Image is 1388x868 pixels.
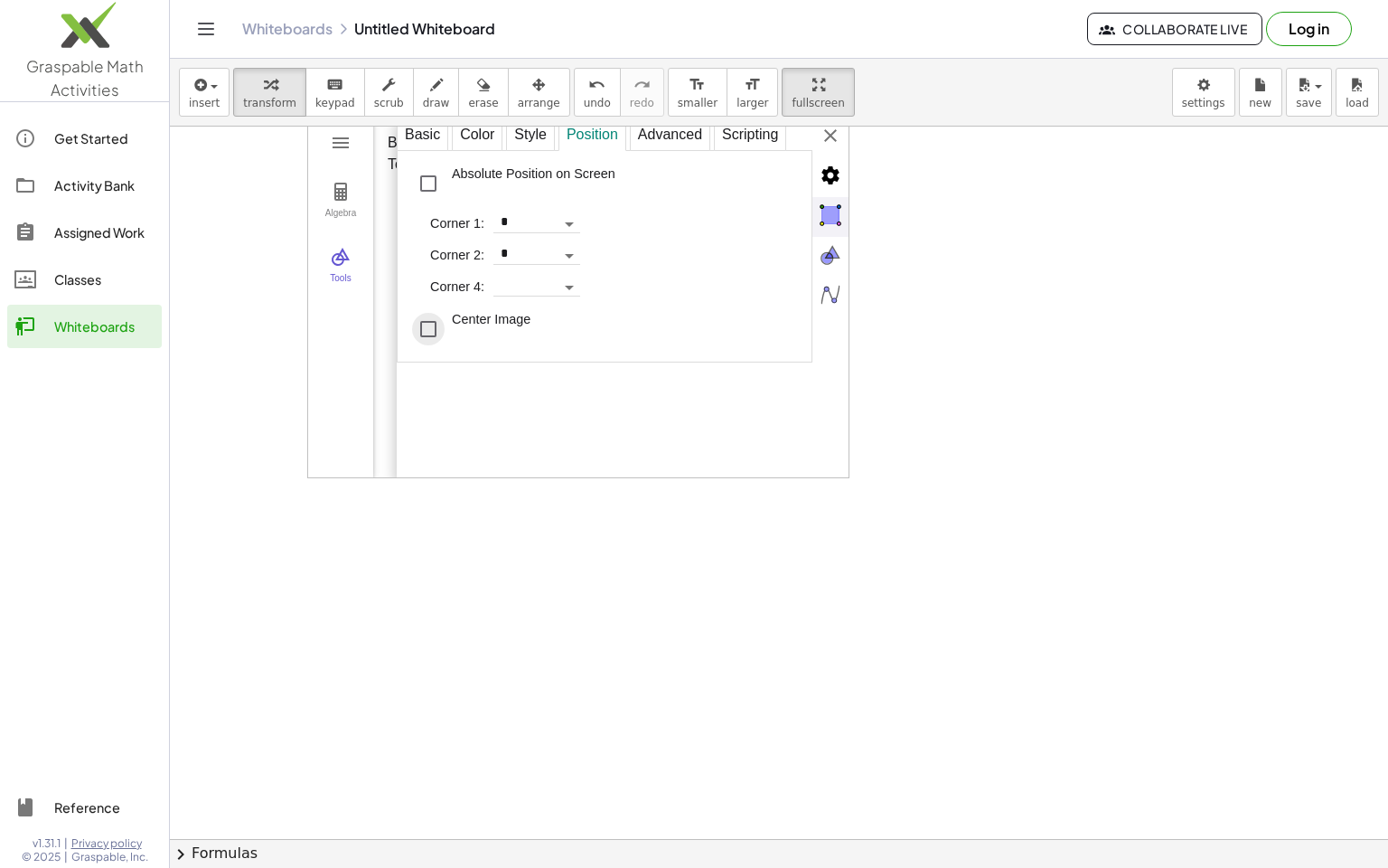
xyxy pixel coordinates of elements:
[678,97,717,109] span: smaller
[812,277,849,316] li: Algebra
[1346,97,1369,109] span: load
[388,320,460,385] button: Segment. Select two points or positions
[452,165,615,202] div: Absolute Position on Screen
[312,208,370,233] div: Algebra
[630,118,710,151] div: Advanced
[736,97,768,109] span: larger
[468,97,498,109] span: erase
[179,68,230,117] button: insert
[1336,68,1379,117] button: load
[812,197,849,233] img: +BYZew2HetlLUgjQGhbkEwQ0RWxRJqVOT3ZrtqcAub6T6YgSpKbhRW0c5m7hZOX5QVdyFiRLvrbcgIw0OUM7S0rPQAAAABJRU...
[668,68,727,117] button: format_sizesmaller
[812,157,849,197] li: Advanced
[7,786,162,829] a: Reference
[452,311,530,347] div: Center Image
[413,68,460,117] button: draw
[412,216,484,231] label: Corner 1:
[330,132,352,154] img: Main Menu
[1172,68,1235,117] button: settings
[22,850,61,864] span: © 2025
[192,14,220,43] button: Toggle navigation
[326,74,343,96] i: keyboard
[305,68,365,117] button: keyboardkeypad
[388,389,460,454] button: Line. Select two points or positions
[584,97,611,109] span: undo
[397,118,448,151] div: Basic
[412,279,484,294] label: Corner 4:
[54,222,155,243] div: Assigned Work
[388,428,460,453] div: Line
[518,97,560,109] span: arrange
[458,68,508,117] button: erase
[1286,68,1332,117] button: save
[64,836,68,851] span: |
[7,164,162,207] a: Activity Bank
[364,68,414,117] button: scrub
[727,68,778,117] button: format_sizelarger
[412,304,530,354] div: Center Image
[243,97,296,109] span: transform
[1087,13,1262,45] button: Collaborate Live
[388,222,460,247] div: Move
[412,248,484,262] label: Corner 2:
[812,237,849,273] img: svg+xml;base64,PHN2ZyB4bWxucz0iaHR0cDovL3d3dy53My5vcmcvMjAwMC9zdmciIHZpZXdCb3g9IjAgMCA1MTIgNTEyIi...
[812,157,849,193] img: svg+xml;base64,PHN2ZyB4bWxucz0iaHR0cDovL3d3dy53My5vcmcvMjAwMC9zdmciIHdpZHRoPSIyNCIgaGVpZ2h0PSIyNC...
[574,68,621,117] button: undoundo
[812,277,849,313] img: svg+xml;base64,PHN2ZyB4bWxucz0iaHR0cDovL3d3dy53My5vcmcvMjAwMC9zdmciIHhtbG5zOnhsaW5rPSJodHRwOi8vd3...
[388,132,448,175] div: Basic Tools
[7,305,162,348] a: Whiteboards
[233,68,306,117] button: transform
[689,74,706,96] i: format_size
[588,74,605,96] i: undo
[812,237,849,277] li: Graphics
[54,316,155,337] div: Whiteboards
[412,158,615,209] div: Absolute Position on Screen
[812,118,849,154] img: svg+xml;base64,PHN2ZyB4bWxucz0iaHR0cDovL3d3dy53My5vcmcvMjAwMC9zdmciIHdpZHRoPSIyNCIgaGVpZ2h0PSIyNC...
[189,97,220,109] span: insert
[792,97,844,109] span: fullscreen
[620,68,664,117] button: redoredo
[7,211,162,254] a: Assigned Work
[54,269,155,290] div: Classes
[506,118,555,151] div: Style
[630,97,654,109] span: redo
[714,118,786,151] div: Scripting
[1266,12,1352,46] button: Log in
[242,20,333,38] a: Whiteboards
[7,117,162,160] a: Get Started
[1102,21,1247,37] span: Collaborate Live
[307,117,849,478] div: Geometry
[54,175,155,196] div: Activity Bank
[388,183,460,248] button: Move. Drag or select object
[388,251,460,316] button: Point. Select position or line, function, or curve
[633,74,651,96] i: redo
[782,68,854,117] button: fullscreen
[508,68,570,117] button: arrange
[315,97,355,109] span: keypad
[388,290,460,316] div: Point
[388,359,460,384] div: Segment
[7,258,162,301] a: Classes
[71,850,148,864] span: Graspable, Inc.
[170,839,1388,868] button: chevron_rightFormulas
[1249,97,1271,109] span: new
[374,97,404,109] span: scrub
[1182,97,1225,109] span: settings
[26,56,144,99] span: Graspable Math Activities
[744,74,761,96] i: format_size
[33,836,61,851] span: v1.31.1
[312,273,370,298] div: Tools
[452,118,502,151] div: Color
[64,850,68,864] span: |
[71,836,148,851] a: Privacy policy
[54,797,155,818] div: Reference
[1239,68,1282,117] button: new
[558,118,626,151] div: Position
[1296,97,1321,109] span: save
[812,197,849,237] li: Objects
[423,97,450,109] span: draw
[170,844,192,865] span: chevron_right
[54,127,155,149] div: Get Started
